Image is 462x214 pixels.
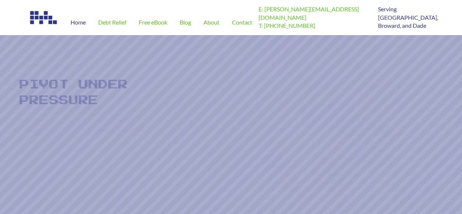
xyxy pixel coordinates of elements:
[139,19,167,25] span: Free eBook
[29,10,58,26] img: Image
[259,22,315,29] a: T: [PHONE_NUMBER]
[173,10,197,35] a: Blog
[13,116,149,135] rs-layer: The definitive guide to make your business survive and thrive when things return to normal.
[19,77,135,108] rs-layer: Pivot Under Pressure
[378,5,433,30] p: Serving [GEOGRAPHIC_DATA], Broward, and Dade
[259,5,359,20] a: E: [PERSON_NAME][EMAIL_ADDRESS][DOMAIN_NAME]
[70,19,86,25] span: Home
[203,19,219,25] span: About
[92,10,133,35] a: Debt Relief
[133,10,173,35] a: Free eBook
[232,19,252,25] span: Contact
[64,10,92,35] a: Home
[226,10,259,35] a: Contact
[197,10,226,35] a: About
[180,19,191,25] span: Blog
[98,19,126,25] span: Debt Relief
